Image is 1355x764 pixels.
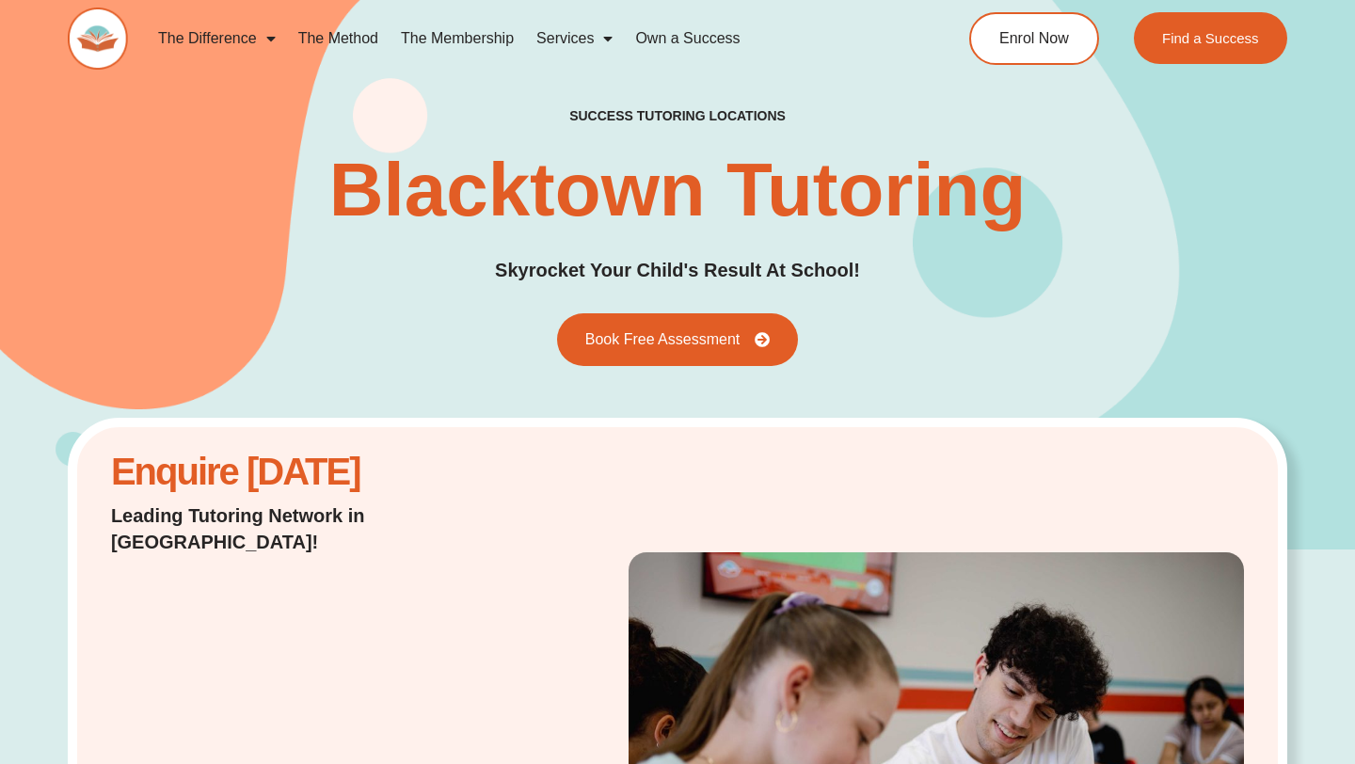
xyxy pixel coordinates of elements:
a: Enrol Now [969,12,1099,65]
h2: Skyrocket Your Child's Result At School! [495,256,860,285]
a: Own a Success [624,17,751,60]
a: Book Free Assessment [557,313,799,366]
h2: Leading Tutoring Network in [GEOGRAPHIC_DATA]! [111,502,516,555]
iframe: Chat Widget [1032,551,1355,764]
a: The Method [287,17,390,60]
a: The Difference [147,17,287,60]
h1: Blacktown Tutoring [329,152,1027,228]
a: Services [525,17,624,60]
span: Enrol Now [999,31,1069,46]
span: Find a Success [1162,31,1259,45]
span: Book Free Assessment [585,332,741,347]
h2: Enquire [DATE] [111,460,516,484]
h2: success tutoring locations [569,107,786,124]
a: The Membership [390,17,525,60]
nav: Menu [147,17,900,60]
a: Find a Success [1134,12,1287,64]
